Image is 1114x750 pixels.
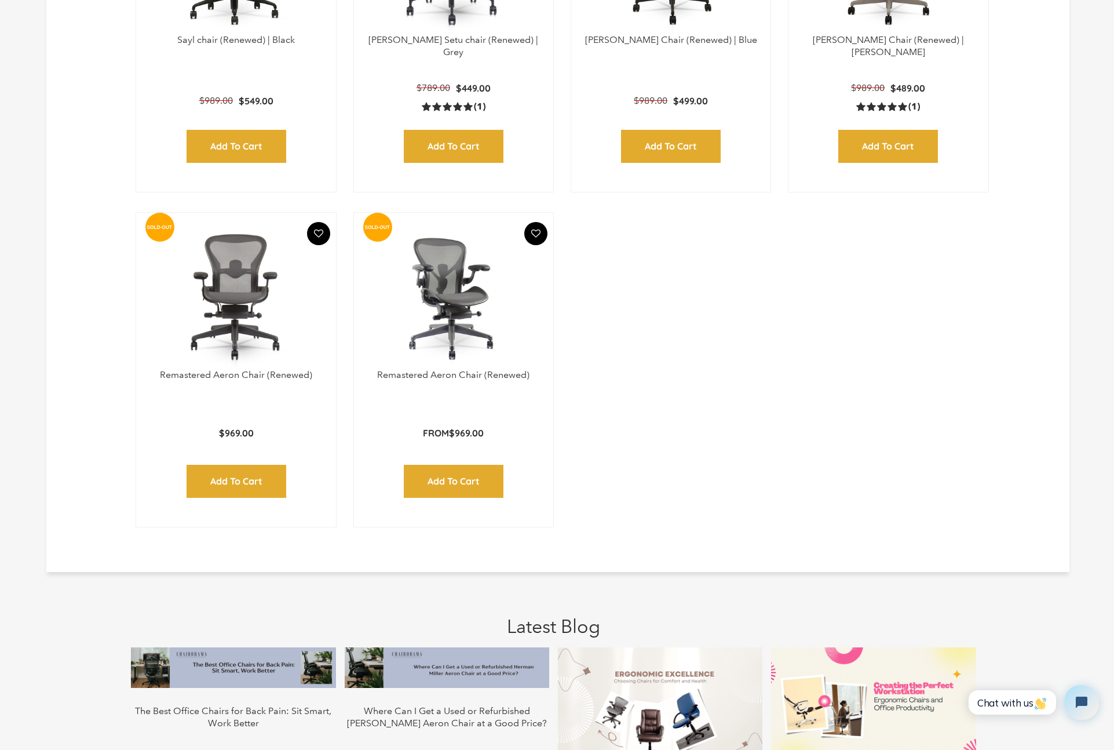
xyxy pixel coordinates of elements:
a: [PERSON_NAME] Setu chair (Renewed) | Grey [368,34,538,57]
text: SOLD-OUT [364,224,390,230]
a: Remastered Aeron Chair (Renewed) [160,369,312,380]
span: $989.00 [199,95,233,106]
span: $989.00 [634,95,667,106]
button: Add To Wishlist [307,222,330,245]
input: Add to Cart [838,130,938,163]
a: Remastered Aeron Chair (Renewed) - chairorama Remastered Aeron Chair (Renewed) - chairorama [148,224,324,369]
a: Where Can I Get a Used or Refurbished [PERSON_NAME] Aeron Chair at a Good Price? [347,705,547,729]
input: Add to Cart [404,130,503,163]
img: Remastered Aeron Chair (Renewed) - chairorama [148,224,324,369]
h1: Latest Blog [46,601,1061,638]
span: $499.00 [673,95,708,107]
input: Add to Cart [404,465,503,498]
a: Remastered Aeron Chair (Renewed) [377,369,529,380]
button: Add To Wishlist [524,222,547,245]
a: [PERSON_NAME] Chair (Renewed) | Blue [585,34,757,45]
a: Sayl chair (Renewed) | Black [177,34,295,45]
a: The Best Office Chairs for Back Pain: Sit Smart, Work Better [135,705,331,729]
input: Add to Cart [621,130,721,163]
a: 5.0 rating (1 votes) [422,100,485,112]
span: (1) [474,101,485,113]
img: Where Can I Get a Used or Refurbished Herman Miller Aeron Chair at a Good Price? [345,647,549,689]
a: Remastered Aeron Chair (Renewed) - chairorama Remastered Aeron Chair (Renewed) - chairorama [366,224,542,369]
span: $489.00 [890,82,925,94]
a: [PERSON_NAME] Chair (Renewed) | [PERSON_NAME] [813,34,964,57]
span: $969.00 [219,427,254,439]
input: Add to Cart [187,465,286,498]
span: $969.00 [449,427,484,439]
p: From [423,427,484,439]
span: $789.00 [417,82,450,93]
a: 5.0 rating (1 votes) [856,100,920,112]
iframe: Tidio Chat [956,675,1109,730]
input: Add to Cart [187,130,286,163]
span: (1) [908,101,920,113]
span: $449.00 [456,82,491,94]
img: Remastered Aeron Chair (Renewed) - chairorama [366,224,542,369]
text: SOLD-OUT [147,224,172,230]
img: The Best Office Chairs for Back Pain: Sit Smart, Work Better [131,647,335,689]
span: $549.00 [239,95,273,107]
span: $989.00 [851,82,885,93]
